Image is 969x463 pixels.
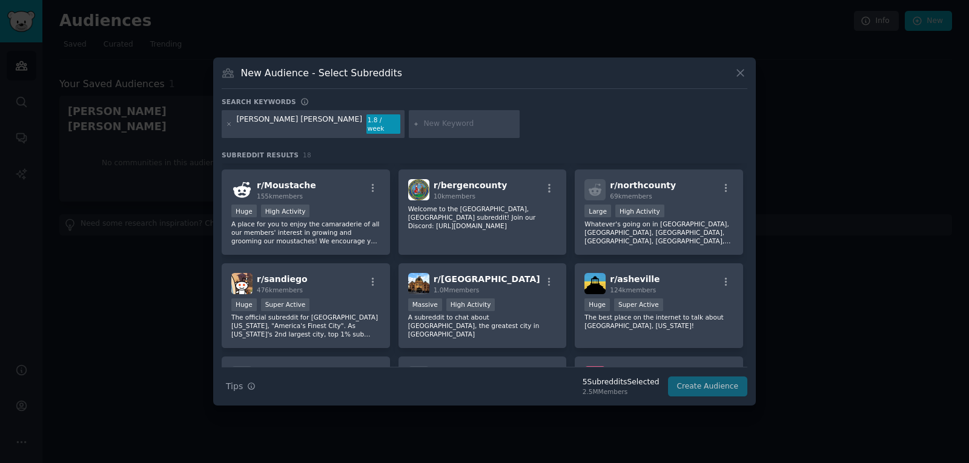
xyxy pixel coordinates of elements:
[408,179,429,200] img: bergencounty
[408,298,442,311] div: Massive
[423,119,515,130] input: New Keyword
[583,377,660,388] div: 5 Subreddit s Selected
[237,114,362,134] div: [PERSON_NAME] [PERSON_NAME]
[231,313,380,338] p: The official subreddit for [GEOGRAPHIC_DATA] [US_STATE], "America's Finest City". As [US_STATE]'s...
[434,286,480,294] span: 1.0M members
[257,180,316,190] span: r/ Moustache
[434,274,540,284] span: r/ [GEOGRAPHIC_DATA]
[408,313,557,338] p: A subreddit to chat about [GEOGRAPHIC_DATA], the greatest city in [GEOGRAPHIC_DATA]
[257,286,303,294] span: 476k members
[584,313,733,330] p: The best place on the internet to talk about [GEOGRAPHIC_DATA], [US_STATE]!
[231,220,380,245] p: A place for you to enjoy the camaraderie of all our members' interest in growing and grooming our...
[257,274,308,284] span: r/ sandiego
[261,205,310,217] div: High Activity
[366,114,400,134] div: 1.8 / week
[408,273,429,294] img: melbourne
[231,273,253,294] img: sandiego
[226,380,243,393] span: Tips
[614,298,663,311] div: Super Active
[584,220,733,245] p: Whatever's going on in [GEOGRAPHIC_DATA], [GEOGRAPHIC_DATA], [GEOGRAPHIC_DATA], [GEOGRAPHIC_DATA]...
[610,192,652,200] span: 69k members
[261,298,310,311] div: Super Active
[222,97,296,106] h3: Search keywords
[257,192,303,200] span: 155k members
[584,205,611,217] div: Large
[408,205,557,230] p: Welcome to the [GEOGRAPHIC_DATA], [GEOGRAPHIC_DATA] subreddit! Join our Discord: [URL][DOMAIN_NAME]
[222,151,299,159] span: Subreddit Results
[584,273,606,294] img: asheville
[615,205,664,217] div: High Activity
[583,387,660,396] div: 2.5M Members
[610,274,660,284] span: r/ asheville
[434,180,508,190] span: r/ bergencounty
[303,151,311,159] span: 18
[231,179,253,200] img: Moustache
[231,205,257,217] div: Huge
[434,192,475,200] span: 10k members
[610,180,676,190] span: r/ northcounty
[584,366,606,387] img: northernireland
[584,298,610,311] div: Huge
[446,298,495,311] div: High Activity
[222,376,260,397] button: Tips
[610,286,656,294] span: 124k members
[241,67,402,79] h3: New Audience - Select Subreddits
[231,298,257,311] div: Huge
